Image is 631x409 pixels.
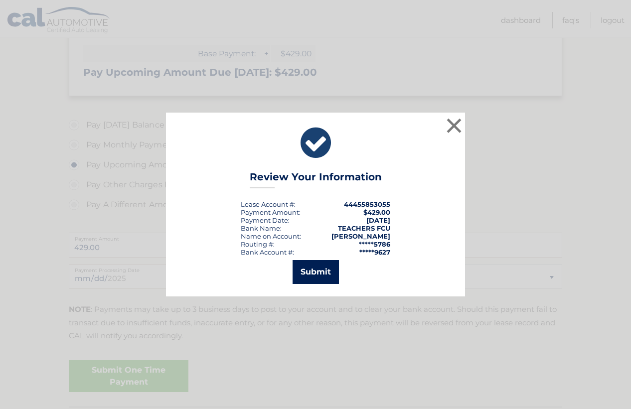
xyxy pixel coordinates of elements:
[366,216,390,224] span: [DATE]
[241,216,290,224] div: :
[241,224,282,232] div: Bank Name:
[363,208,390,216] span: $429.00
[241,208,301,216] div: Payment Amount:
[344,200,390,208] strong: 44455853055
[331,232,390,240] strong: [PERSON_NAME]
[250,171,382,188] h3: Review Your Information
[293,260,339,284] button: Submit
[241,200,296,208] div: Lease Account #:
[338,224,390,232] strong: TEACHERS FCU
[241,248,294,256] div: Bank Account #:
[241,216,288,224] span: Payment Date
[241,240,275,248] div: Routing #:
[241,232,301,240] div: Name on Account:
[444,116,464,136] button: ×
